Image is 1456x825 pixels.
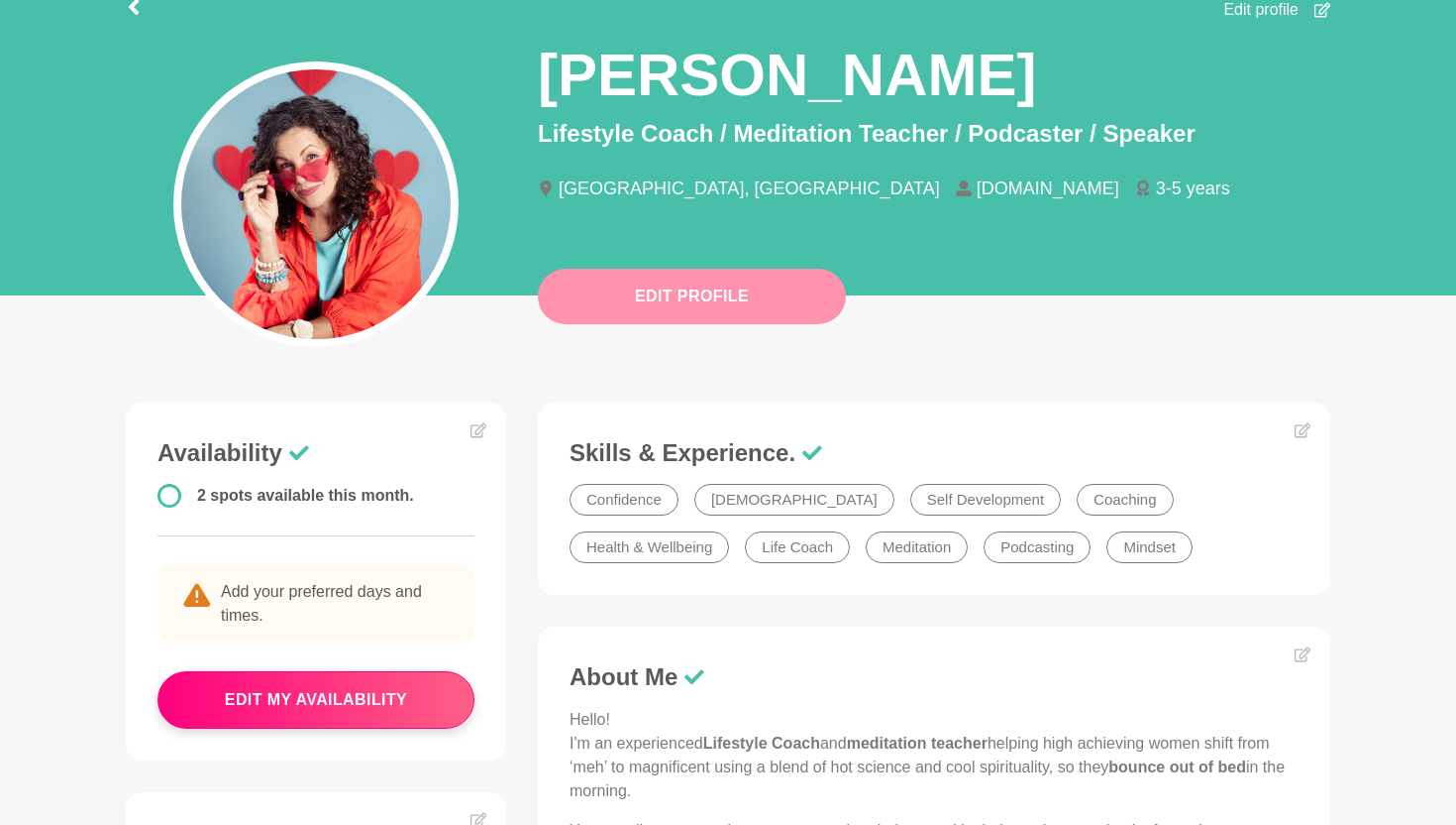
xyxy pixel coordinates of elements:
[570,662,1299,692] h3: About Me
[538,116,1330,152] p: Lifestyle Coach / Meditation Teacher / Podcaster / Speaker
[956,179,1135,197] li: [DOMAIN_NAME]
[538,179,956,197] li: [GEOGRAPHIC_DATA], [GEOGRAPHIC_DATA]
[157,671,474,729] button: edit my availability
[847,735,988,752] strong: meditation teacher
[538,38,1036,112] h1: [PERSON_NAME]
[538,269,846,324] button: Edit Profile
[570,708,1299,803] p: Hello! I'm an experienced and helping high achieving women shift from ‘meh’ to magnificent using ...
[157,564,474,644] p: Add your preferred days and times.
[197,487,414,504] span: 2 spots available this month.
[157,438,474,468] h3: Availability
[703,735,820,752] strong: Lifestyle Coach
[1108,759,1246,775] strong: bounce out of bed
[570,438,1299,468] h3: Skills & Experience.
[1135,179,1246,197] li: 3-5 years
